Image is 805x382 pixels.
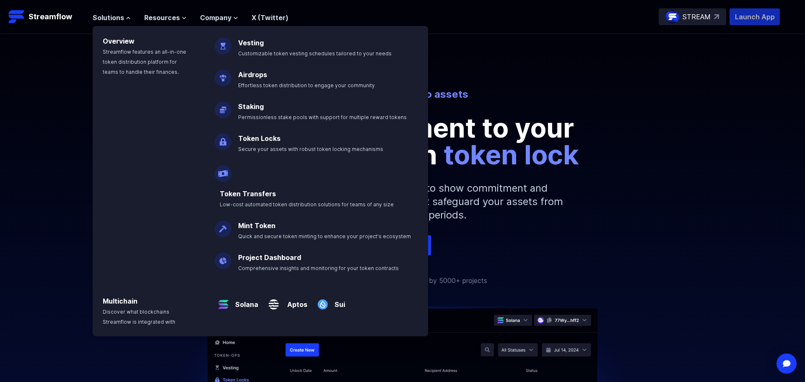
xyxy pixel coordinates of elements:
[238,233,411,239] span: Quick and secure token minting to enhance your project's ecosystem
[659,8,726,25] a: STREAM
[220,190,276,198] a: Token Transfers
[220,201,394,208] span: Low-cost automated token distribution solutions for teams of any size
[238,39,264,47] a: Vesting
[238,82,375,88] span: Effortless token distribution to engage your community
[103,37,135,45] a: Overview
[444,138,579,171] span: token lock
[103,297,138,305] a: Multichain
[200,13,238,23] button: Company
[93,13,131,23] button: Solutions
[666,10,679,23] img: streamflow-logo-circle.png
[215,95,231,118] img: Staking
[265,289,282,313] img: Aptos
[238,265,399,271] span: Comprehensive insights and monitoring for your token contracts
[252,13,288,22] a: X (Twitter)
[215,31,231,55] img: Vesting
[215,214,231,237] img: Mint Token
[314,289,331,313] img: Sui
[215,289,232,313] img: Solana
[238,146,383,152] span: Secure your assets with robust token locking mechanisms
[103,49,186,75] span: Streamflow features an all-in-one token distribution platform for teams to handle their finances.
[200,13,231,23] span: Company
[238,253,301,262] a: Project Dashboard
[238,102,264,111] a: Staking
[331,293,345,309] a: Sui
[238,50,392,57] span: Customizable token vesting schedules tailored to your needs
[144,13,180,23] span: Resources
[776,353,797,374] div: Open Intercom Messenger
[8,8,25,25] img: Streamflow Logo
[714,14,719,19] img: top-right-arrow.svg
[730,8,780,25] button: Launch App
[238,114,407,120] span: Permissionless stake pools with support for multiple reward tokens
[29,11,72,23] p: Streamflow
[93,13,124,23] span: Solutions
[238,70,267,79] a: Airdrops
[103,309,175,325] span: Discover what blockchains Streamflow is integrated with
[282,293,307,309] a: Aptos
[238,134,280,143] a: Token Locks
[403,275,487,286] p: Trusted by 5000+ projects
[215,159,231,182] img: Payroll
[232,293,258,309] a: Solana
[8,8,84,25] a: Streamflow
[215,127,231,150] img: Token Locks
[238,221,275,230] a: Mint Token
[215,246,231,269] img: Project Dashboard
[683,12,711,22] p: STREAM
[144,13,187,23] button: Resources
[215,63,231,86] img: Airdrops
